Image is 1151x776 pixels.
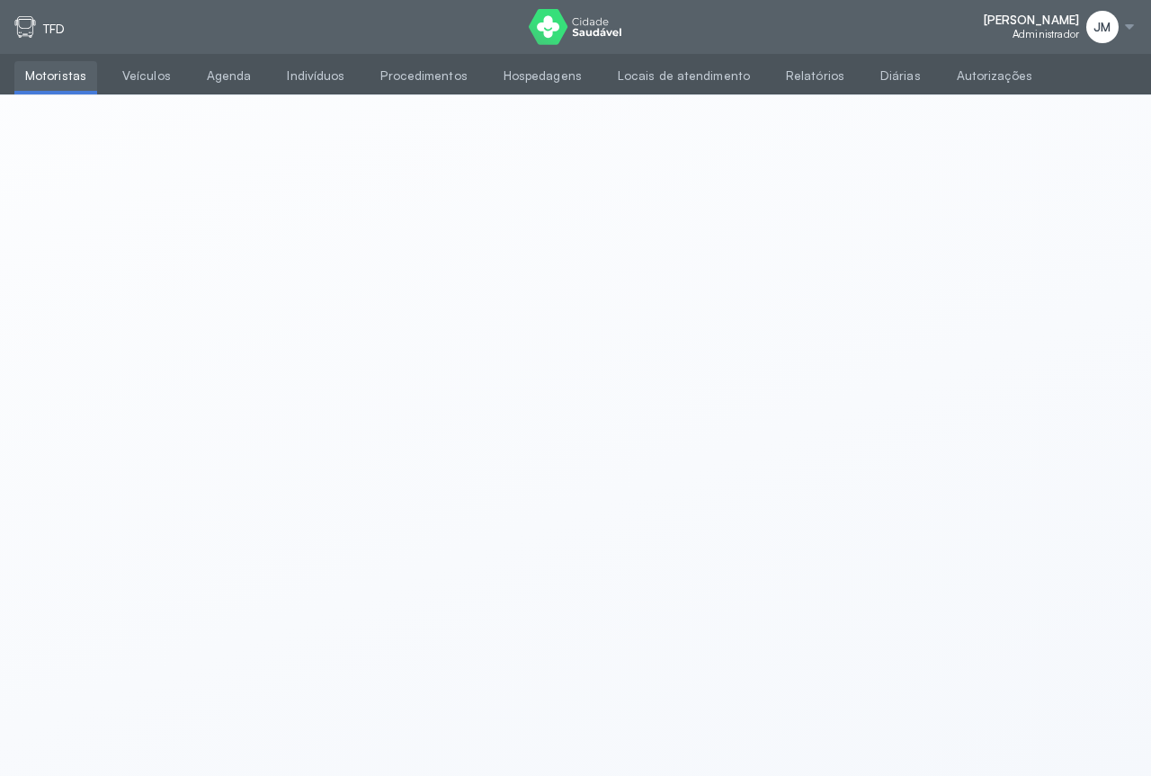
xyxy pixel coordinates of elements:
[14,16,36,38] img: tfd.svg
[196,61,263,91] a: Agenda
[276,61,355,91] a: Indivíduos
[370,61,477,91] a: Procedimentos
[529,9,621,45] img: logo do Cidade Saudável
[984,13,1079,28] span: [PERSON_NAME]
[1093,20,1111,35] span: JM
[607,61,761,91] a: Locais de atendimento
[112,61,182,91] a: Veículos
[775,61,855,91] a: Relatórios
[493,61,593,91] a: Hospedagens
[1013,28,1079,40] span: Administrador
[870,61,932,91] a: Diárias
[946,61,1043,91] a: Autorizações
[43,22,65,37] p: TFD
[14,61,97,91] a: Motoristas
